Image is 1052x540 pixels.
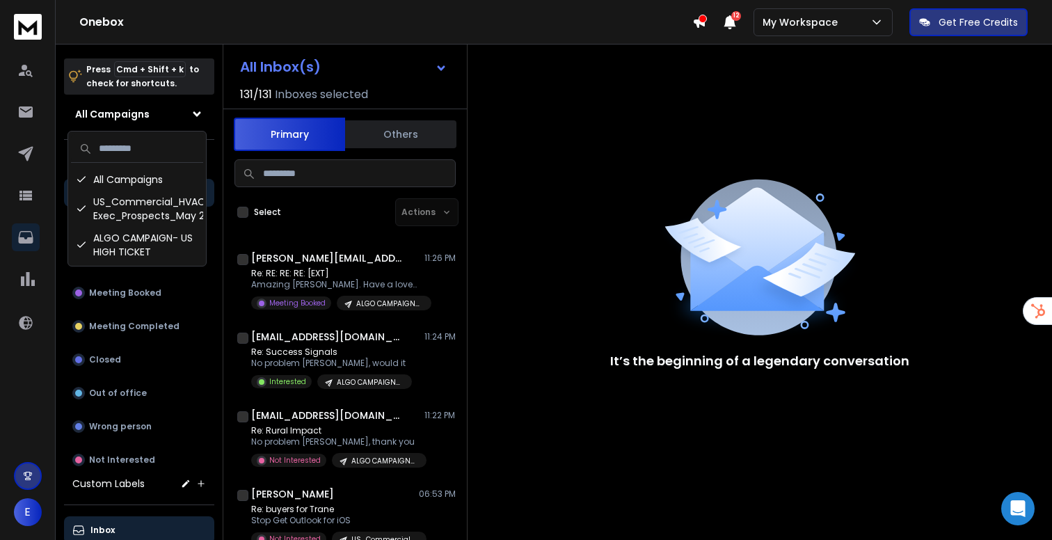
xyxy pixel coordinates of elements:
label: Select [254,207,281,218]
button: Primary [234,118,345,151]
div: Open Intercom Messenger [1001,492,1035,525]
p: Meeting Completed [89,321,180,332]
span: Cmd + Shift + k [114,61,186,77]
p: 06:53 PM [419,489,456,500]
p: 11:24 PM [424,331,456,342]
p: Inbox [90,525,115,536]
span: E [14,498,42,526]
img: logo [14,14,42,40]
p: Interested [269,376,306,387]
p: 11:26 PM [424,253,456,264]
p: Stop Get Outlook for iOS [251,515,418,526]
h3: Inboxes selected [275,86,368,103]
p: ALGO CAMPAIGN- US HIGH TICKET [337,377,404,388]
div: All Campaigns [71,168,203,191]
p: Meeting Booked [89,287,161,299]
p: Amazing [PERSON_NAME]. Have a lovely [251,279,418,290]
p: 11:22 PM [424,410,456,421]
p: Press to check for shortcuts. [86,63,199,90]
p: Re: Rural Impact [251,425,418,436]
h1: Onebox [79,14,692,31]
p: Re: buyers for Trane [251,504,418,515]
p: ALGO CAMPAIGN- US HIGH TICKET [356,299,423,309]
p: Re: RE: RE: RE: [EXT] [251,268,418,279]
p: Out of office [89,388,147,399]
h1: [EMAIL_ADDRESS][DOMAIN_NAME] [251,330,404,344]
h1: All Inbox(s) [240,60,321,74]
span: 131 / 131 [240,86,272,103]
div: US_Commercial_HVAC_Owner-Exec_Prospects_May 2025 [71,191,203,227]
span: 12 [731,11,741,21]
p: Re: Success Signals [251,347,412,358]
p: Meeting Booked [269,298,326,308]
h1: [PERSON_NAME] [251,487,334,501]
h1: [EMAIL_ADDRESS][DOMAIN_NAME] [251,408,404,422]
p: Not Interested [269,455,321,466]
p: Not Interested [89,454,155,466]
p: Wrong person [89,421,152,432]
p: My Workspace [763,15,843,29]
button: Others [345,119,456,150]
h3: Custom Labels [72,477,145,491]
h1: All Campaigns [75,107,150,121]
h1: [PERSON_NAME][EMAIL_ADDRESS][PERSON_NAME][DOMAIN_NAME] +1 [251,251,404,265]
p: Get Free Credits [939,15,1018,29]
p: It’s the beginning of a legendary conversation [610,351,909,371]
p: Closed [89,354,121,365]
p: ALGO CAMPAIGN- US HIGH TICKET [351,456,418,466]
p: No problem [PERSON_NAME], thank you [251,436,418,447]
div: ALGO CAMPAIGN- US HIGH TICKET [71,227,203,263]
h3: Filters [64,151,214,170]
p: No problem [PERSON_NAME], would it [251,358,412,369]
